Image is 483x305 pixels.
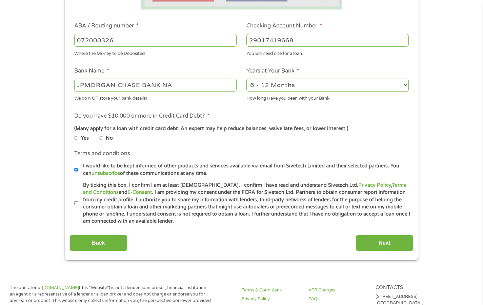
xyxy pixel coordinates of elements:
[376,285,443,291] h4: Contacts
[74,34,237,47] input: 263177916
[308,296,376,302] a: FAQs
[78,182,411,225] label: By ticking this box, I confirm I am at least [DEMOGRAPHIC_DATA]. I confirm I have read and unders...
[74,67,109,75] label: Bank Name
[74,150,130,157] label: Terms and conditions
[74,48,237,57] div: Where the Money to be Deposited
[74,22,139,29] label: ABA / Routing number
[308,287,376,293] a: APR Charges
[92,170,120,176] a: unsubscribe
[127,189,152,195] a: E-Consent
[356,235,414,251] input: Next
[69,235,127,251] input: Back
[358,182,391,188] a: Privacy Policy
[242,287,309,293] a: Terms & Conditions
[246,67,299,75] label: Years at Your Bank
[81,135,89,142] label: Yes
[42,285,79,290] a: [DOMAIN_NAME]
[246,34,409,47] input: 345634636
[74,125,408,133] div: (Many apply for a loan with credit card debt. An expert may help reduce balances, waive late fees...
[78,162,411,177] label: I would like to be kept informed of other products and services available via email from Sivetech...
[246,48,409,57] div: You will need one for a loan.
[74,93,237,102] div: We do NOT store your bank details!
[74,113,209,120] label: Do you have $10,000 or more in Credit Card Debt?
[242,296,309,302] a: Privacy Policy
[246,22,322,29] label: Checking Account Number
[246,93,409,102] div: How long Have you been with your Bank
[106,135,113,142] label: No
